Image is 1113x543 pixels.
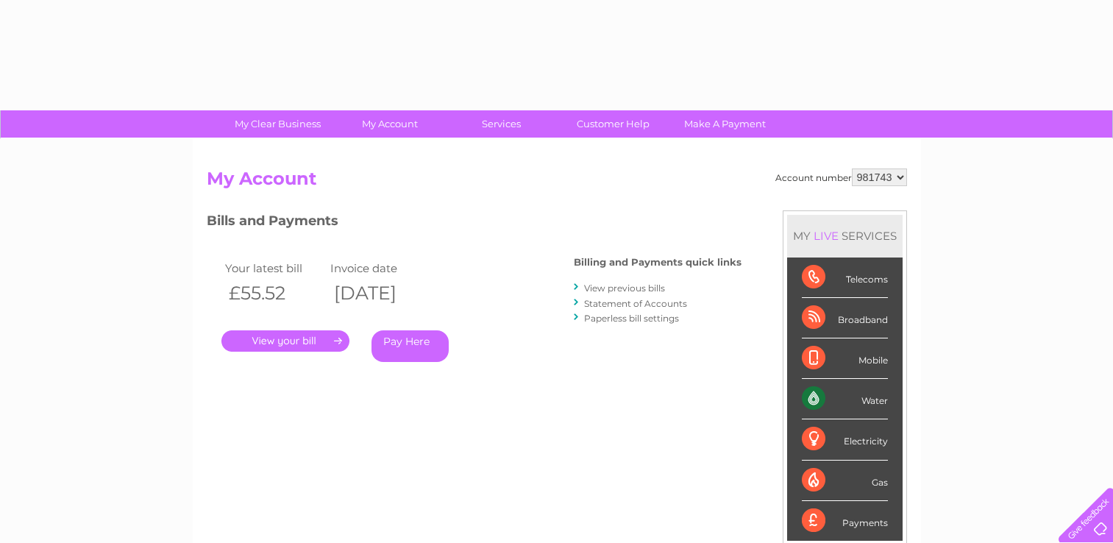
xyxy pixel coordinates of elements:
[552,110,674,138] a: Customer Help
[802,461,888,501] div: Gas
[802,379,888,419] div: Water
[802,501,888,541] div: Payments
[802,419,888,460] div: Electricity
[221,278,327,308] th: £55.52
[787,215,903,257] div: MY SERVICES
[664,110,786,138] a: Make A Payment
[441,110,562,138] a: Services
[217,110,338,138] a: My Clear Business
[584,298,687,309] a: Statement of Accounts
[327,278,433,308] th: [DATE]
[574,257,742,268] h4: Billing and Payments quick links
[221,258,327,278] td: Your latest bill
[371,330,449,362] a: Pay Here
[811,229,842,243] div: LIVE
[329,110,450,138] a: My Account
[802,298,888,338] div: Broadband
[802,258,888,298] div: Telecoms
[584,313,679,324] a: Paperless bill settings
[207,210,742,236] h3: Bills and Payments
[775,168,907,186] div: Account number
[584,283,665,294] a: View previous bills
[221,330,349,352] a: .
[802,338,888,379] div: Mobile
[207,168,907,196] h2: My Account
[327,258,433,278] td: Invoice date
